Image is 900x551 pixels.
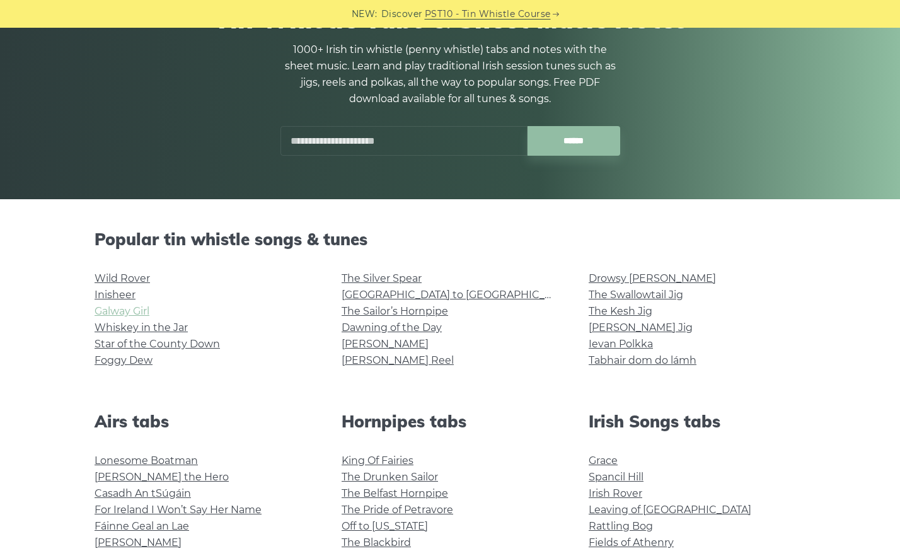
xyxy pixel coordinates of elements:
a: [PERSON_NAME] [95,536,182,548]
a: King Of Fairies [342,455,413,467]
h2: Hornpipes tabs [342,412,558,431]
p: 1000+ Irish tin whistle (penny whistle) tabs and notes with the sheet music. Learn and play tradi... [280,42,620,107]
a: Grace [589,455,618,467]
a: Foggy Dew [95,354,153,366]
a: Casadh An tSúgáin [95,487,191,499]
a: [PERSON_NAME] Reel [342,354,454,366]
span: Discover [381,7,423,21]
a: Fáinne Geal an Lae [95,520,189,532]
a: Star of the County Down [95,338,220,350]
a: The Swallowtail Jig [589,289,683,301]
a: Off to [US_STATE] [342,520,428,532]
a: Ievan Polkka [589,338,653,350]
a: Dawning of the Day [342,322,442,333]
a: Leaving of [GEOGRAPHIC_DATA] [589,504,751,516]
a: For Ireland I Won’t Say Her Name [95,504,262,516]
a: The Belfast Hornpipe [342,487,448,499]
a: The Silver Spear [342,272,422,284]
a: The Blackbird [342,536,411,548]
a: Fields of Athenry [589,536,674,548]
a: Inisheer [95,289,136,301]
a: Tabhair dom do lámh [589,354,696,366]
a: [PERSON_NAME] Jig [589,322,693,333]
h1: Tin Whistle Tabs & Sheet Music Notes [95,4,805,34]
span: NEW: [352,7,378,21]
h2: Airs tabs [95,412,311,431]
a: Rattling Bog [589,520,653,532]
a: [GEOGRAPHIC_DATA] to [GEOGRAPHIC_DATA] [342,289,574,301]
a: Drowsy [PERSON_NAME] [589,272,716,284]
a: The Drunken Sailor [342,471,438,483]
a: Wild Rover [95,272,150,284]
a: The Pride of Petravore [342,504,453,516]
a: Galway Girl [95,305,149,317]
a: Whiskey in the Jar [95,322,188,333]
a: Lonesome Boatman [95,455,198,467]
a: PST10 - Tin Whistle Course [425,7,551,21]
a: The Sailor’s Hornpipe [342,305,448,317]
h2: Irish Songs tabs [589,412,805,431]
h2: Popular tin whistle songs & tunes [95,229,805,249]
a: Spancil Hill [589,471,643,483]
a: Irish Rover [589,487,642,499]
a: [PERSON_NAME] the Hero [95,471,229,483]
a: [PERSON_NAME] [342,338,429,350]
a: The Kesh Jig [589,305,652,317]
